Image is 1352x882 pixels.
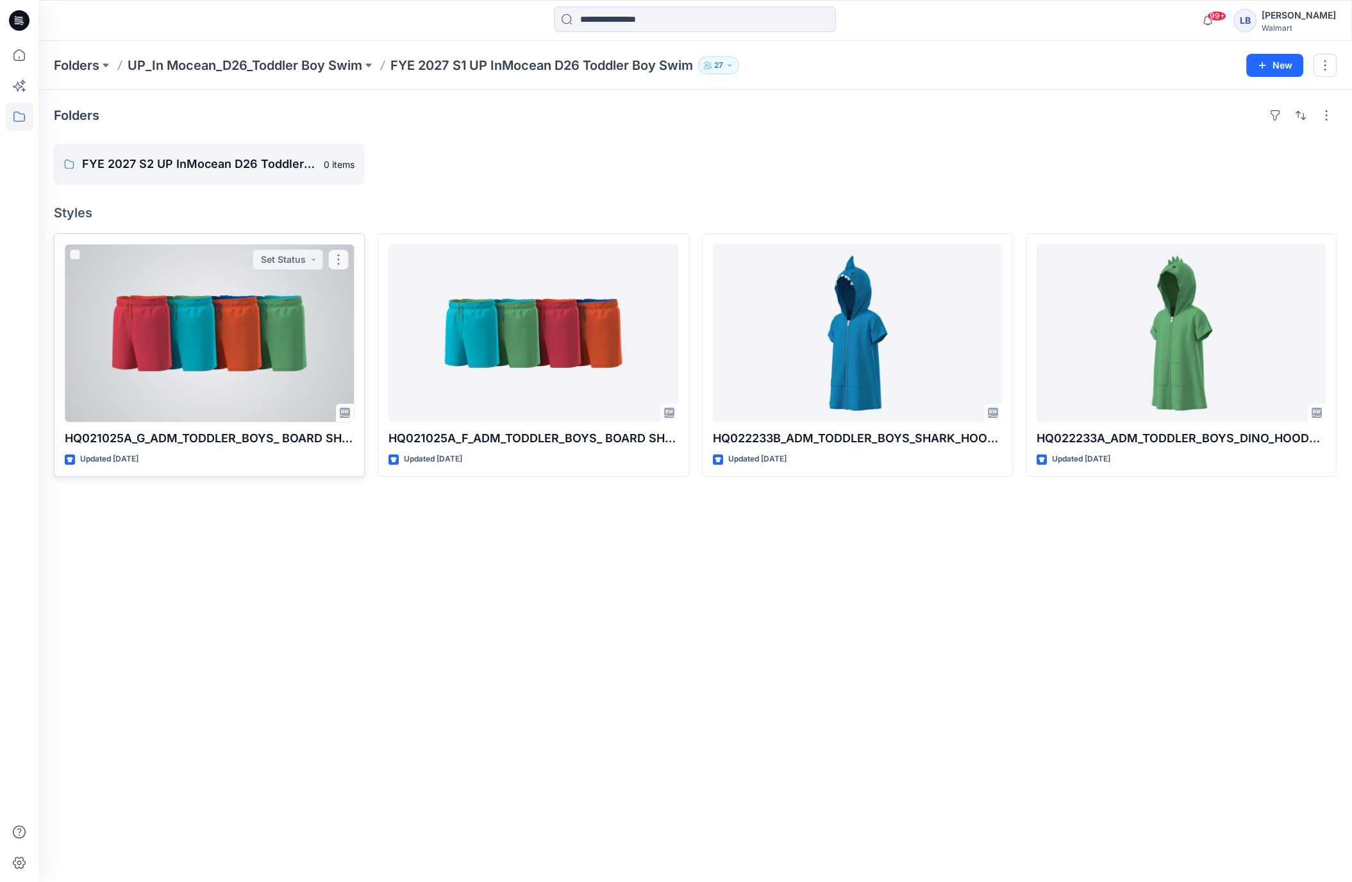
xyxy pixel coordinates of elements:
p: Updated [DATE] [728,453,787,466]
p: HQ022233A_ADM_TODDLER_BOYS_DINO_HOODED_COVERUP [1037,429,1326,447]
p: FYE 2027 S2 UP InMocean D26 Toddler Boy Swim [82,155,316,173]
p: Updated [DATE] [80,453,138,466]
a: HQ022233B_ADM_TODDLER_BOYS_SHARK_HOODED_COVERUP [713,244,1002,422]
p: Updated [DATE] [404,453,462,466]
p: 27 [714,58,723,72]
h4: Folders [54,108,99,123]
p: HQ021025A_G_ADM_TODDLER_BOYS_ BOARD SHORT [65,429,354,447]
a: FYE 2027 S2 UP InMocean D26 Toddler Boy Swim0 items [54,144,365,185]
p: Updated [DATE] [1052,453,1110,466]
p: HQ021025A_F_ADM_TODDLER_BOYS_ BOARD SHORT [388,429,678,447]
span: 99+ [1207,11,1226,21]
p: FYE 2027 S1 UP InMocean D26 Toddler Boy Swim [390,56,693,74]
div: [PERSON_NAME] [1262,8,1336,23]
p: HQ022233B_ADM_TODDLER_BOYS_SHARK_HOODED_COVERUP [713,429,1002,447]
a: Folders [54,56,99,74]
div: Walmart [1262,23,1336,33]
a: UP_In Mocean_D26_Toddler Boy Swim [128,56,362,74]
button: New [1246,54,1303,77]
button: 27 [698,56,739,74]
p: 0 items [324,158,355,171]
div: LB [1233,9,1256,32]
a: HQ021025A_F_ADM_TODDLER_BOYS_ BOARD SHORT [388,244,678,422]
a: HQ021025A_G_ADM_TODDLER_BOYS_ BOARD SHORT [65,244,354,422]
h4: Styles [54,205,1337,220]
a: HQ022233A_ADM_TODDLER_BOYS_DINO_HOODED_COVERUP [1037,244,1326,422]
